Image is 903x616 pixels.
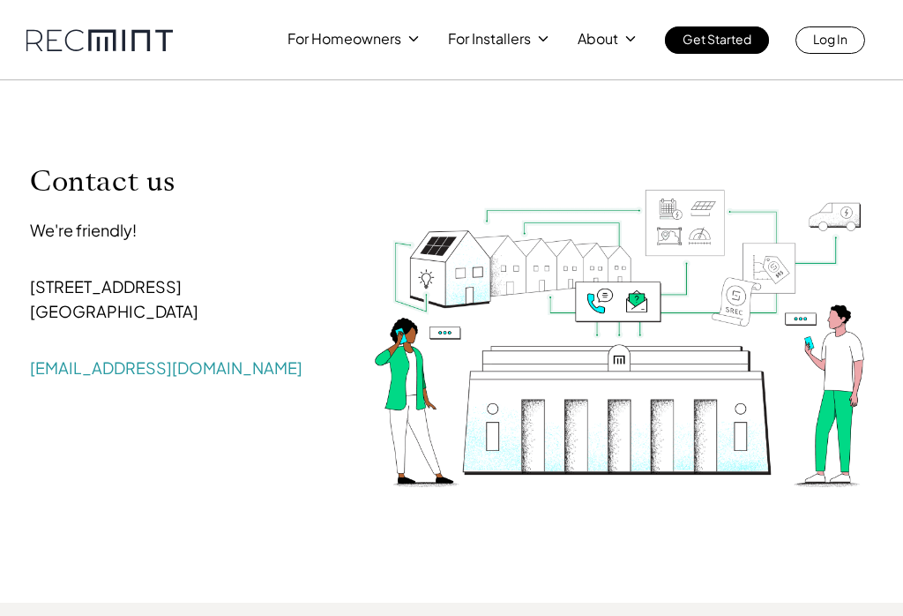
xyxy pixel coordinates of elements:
[30,164,322,198] p: Contact us
[287,26,401,51] p: For Homeowners
[813,26,847,51] p: Log In
[683,26,751,51] p: Get Started
[30,218,322,243] p: We're friendly!
[30,250,322,349] p: [STREET_ADDRESS] [GEOGRAPHIC_DATA]
[795,26,865,54] a: Log In
[30,357,302,378] a: [EMAIL_ADDRESS][DOMAIN_NAME]
[665,26,769,54] a: Get Started
[578,26,618,51] p: About
[448,26,531,51] p: For Installers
